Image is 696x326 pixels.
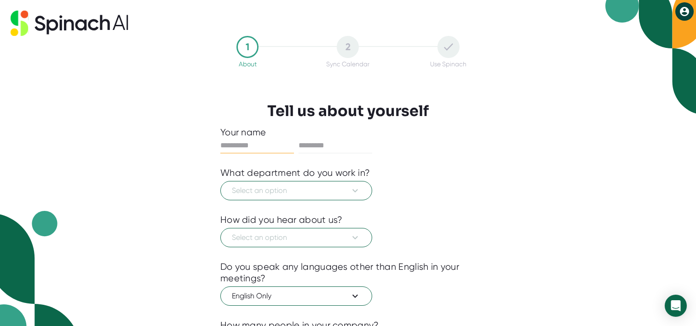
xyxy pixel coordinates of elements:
[232,232,361,243] span: Select an option
[220,214,343,226] div: How did you hear about us?
[220,286,372,306] button: English Only
[220,181,372,200] button: Select an option
[232,185,361,196] span: Select an option
[267,102,429,120] h3: Tell us about yourself
[326,60,369,68] div: Sync Calendar
[430,60,466,68] div: Use Spinach
[236,36,259,58] div: 1
[220,127,476,138] div: Your name
[232,291,361,302] span: English Only
[337,36,359,58] div: 2
[220,167,370,179] div: What department do you work in?
[665,295,687,317] div: Open Intercom Messenger
[239,60,257,68] div: About
[220,228,372,247] button: Select an option
[220,261,476,284] div: Do you speak any languages other than English in your meetings?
